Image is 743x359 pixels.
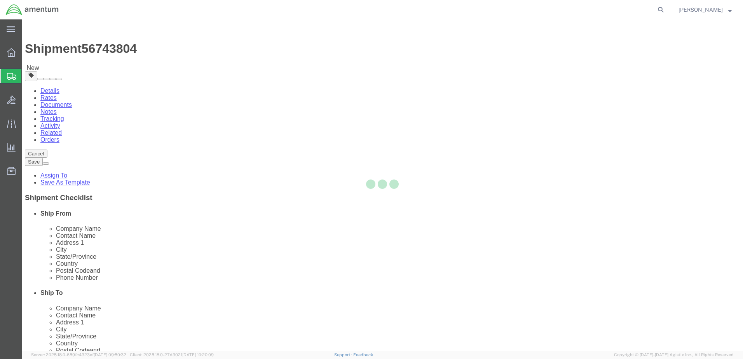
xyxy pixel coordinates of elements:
[678,5,732,14] button: [PERSON_NAME]
[31,352,126,357] span: Server: 2025.18.0-659fc4323ef
[5,4,59,16] img: logo
[678,5,723,14] span: Andrew Golembiewsk
[334,352,354,357] a: Support
[130,352,214,357] span: Client: 2025.18.0-27d3021
[353,352,373,357] a: Feedback
[614,352,734,358] span: Copyright © [DATE]-[DATE] Agistix Inc., All Rights Reserved
[94,352,126,357] span: [DATE] 09:50:32
[182,352,214,357] span: [DATE] 10:20:09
